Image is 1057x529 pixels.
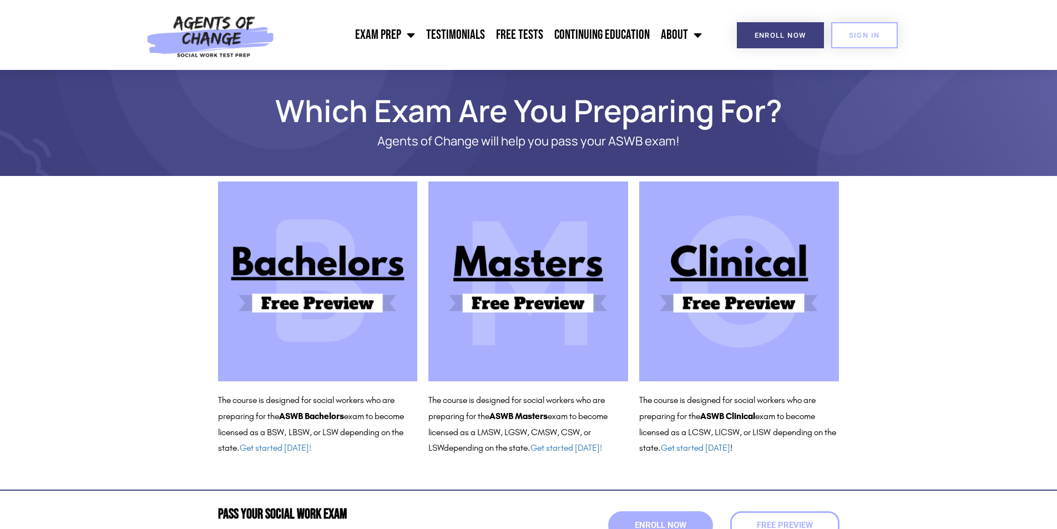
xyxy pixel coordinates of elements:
a: Exam Prep [350,21,421,49]
a: Get started [DATE]! [240,442,311,453]
p: The course is designed for social workers who are preparing for the exam to become licensed as a ... [218,392,418,456]
a: Free Tests [490,21,549,49]
span: Enroll Now [755,32,806,39]
a: Get started [DATE]! [530,442,602,453]
span: depending on the state. [444,442,602,453]
p: Agents of Change will help you pass your ASWB exam! [257,134,801,148]
b: ASWB Masters [489,411,548,421]
a: Get started [DATE] [661,442,730,453]
b: ASWB Clinical [700,411,755,421]
a: SIGN IN [831,22,898,48]
span: . ! [658,442,732,453]
p: The course is designed for social workers who are preparing for the exam to become licensed as a ... [639,392,839,456]
h1: Which Exam Are You Preparing For? [213,98,845,123]
p: The course is designed for social workers who are preparing for the exam to become licensed as a ... [428,392,628,456]
b: ASWB Bachelors [279,411,344,421]
a: About [655,21,707,49]
a: Enroll Now [737,22,824,48]
a: Testimonials [421,21,490,49]
h2: Pass Your Social Work Exam [218,507,523,521]
a: Continuing Education [549,21,655,49]
nav: Menu [280,21,707,49]
span: SIGN IN [849,32,880,39]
